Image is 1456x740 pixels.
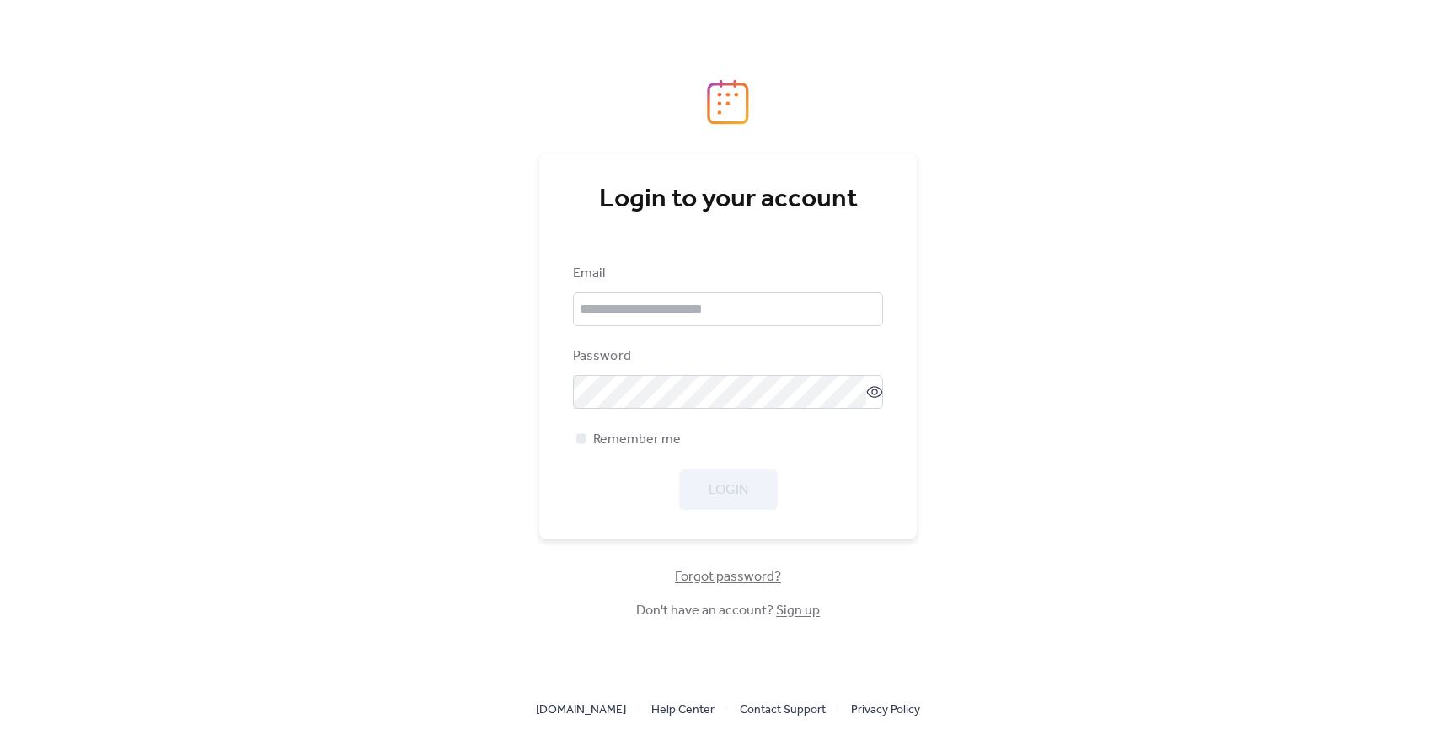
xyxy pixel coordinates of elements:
img: logo [707,79,749,125]
a: Privacy Policy [851,699,920,720]
a: Forgot password? [675,572,781,582]
span: Don't have an account? [636,601,820,621]
a: [DOMAIN_NAME] [536,699,626,720]
a: Sign up [776,598,820,624]
div: Login to your account [573,183,883,217]
a: Help Center [651,699,715,720]
span: Help Center [651,700,715,721]
div: Email [573,264,880,284]
span: Privacy Policy [851,700,920,721]
span: Remember me [593,430,681,450]
span: Contact Support [740,700,826,721]
a: Contact Support [740,699,826,720]
span: [DOMAIN_NAME] [536,700,626,721]
div: Password [573,346,880,367]
span: Forgot password? [675,567,781,587]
